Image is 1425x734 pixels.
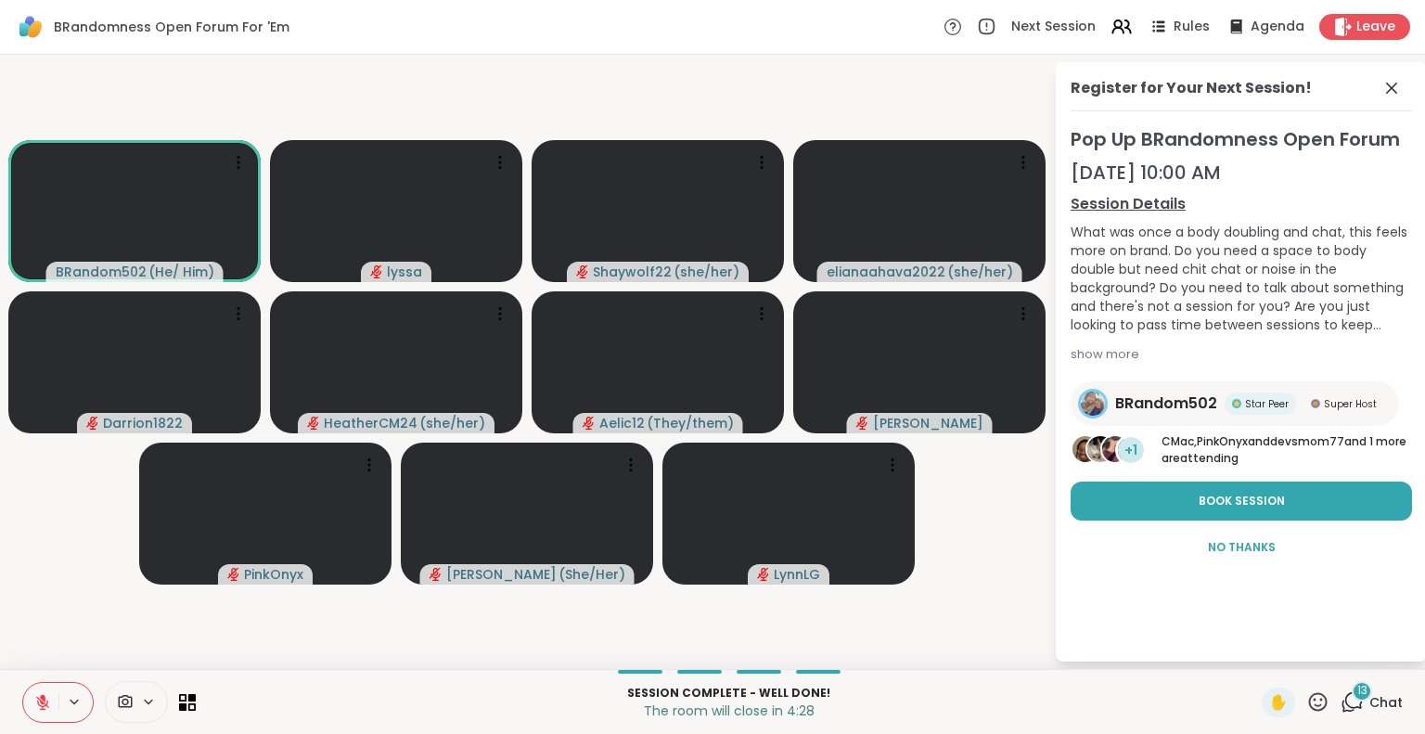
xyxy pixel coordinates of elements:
[103,414,183,432] span: Darrion1822
[1071,528,1412,567] button: No Thanks
[1357,683,1367,699] span: 13
[576,265,589,278] span: audio-muted
[244,565,303,584] span: PinkOnyx
[1071,126,1412,152] span: Pop Up BRandomness Open Forum
[1087,436,1113,462] img: PinkOnyx
[1369,693,1403,712] span: Chat
[1071,223,1412,334] div: What was once a body doubling and chat, this feels more on brand. Do you need a space to body dou...
[1162,433,1197,449] span: CMac ,
[56,263,147,281] span: BRandom502
[1251,18,1304,36] span: Agenda
[370,265,383,278] span: audio-muted
[1071,77,1312,99] div: Register for Your Next Session!
[599,414,645,432] span: Aelic12
[593,263,672,281] span: Shaywolf22
[873,414,983,432] span: [PERSON_NAME]
[307,417,320,430] span: audio-muted
[1197,433,1270,449] span: PinkOnyx and
[1071,193,1412,215] a: Session Details
[446,565,557,584] span: [PERSON_NAME]
[387,263,422,281] span: lyssa
[207,685,1251,702] p: Session Complete - well done!
[1174,18,1210,36] span: Rules
[15,11,46,43] img: ShareWell Logomark
[324,414,417,432] span: HeatherCM24
[1232,399,1241,408] img: Star Peer
[1071,482,1412,521] button: Book Session
[647,414,734,432] span: ( They/them )
[947,263,1013,281] span: ( she/her )
[1270,433,1344,449] span: devsmom77
[1245,397,1289,411] span: Star Peer
[227,568,240,581] span: audio-muted
[583,417,596,430] span: audio-muted
[1269,691,1288,714] span: ✋
[1102,436,1128,462] img: devsmom77
[1199,493,1285,509] span: Book Session
[1071,381,1399,426] a: BRandom502BRandom502Star PeerStar PeerSuper HostSuper Host
[86,417,99,430] span: audio-muted
[1081,392,1105,416] img: BRandom502
[757,568,770,581] span: audio-muted
[674,263,739,281] span: ( she/her )
[827,263,945,281] span: elianaahava2022
[148,263,214,281] span: ( He/ Him )
[558,565,625,584] span: ( She/Her )
[419,414,485,432] span: ( she/her )
[1311,399,1320,408] img: Super Host
[430,568,443,581] span: audio-muted
[1011,18,1096,36] span: Next Session
[1208,539,1276,556] span: No Thanks
[1356,18,1395,36] span: Leave
[774,565,820,584] span: LynnLG
[1071,345,1412,364] div: show more
[1324,397,1377,411] span: Super Host
[1162,433,1412,467] p: and 1 more are attending
[1072,436,1098,462] img: CMac
[54,18,289,36] span: BRandomness Open Forum For 'Em
[1124,441,1137,460] span: +1
[856,417,869,430] span: audio-muted
[207,702,1251,720] p: The room will close in 4:28
[1071,160,1412,186] div: [DATE] 10:00 AM
[1115,393,1217,415] span: BRandom502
